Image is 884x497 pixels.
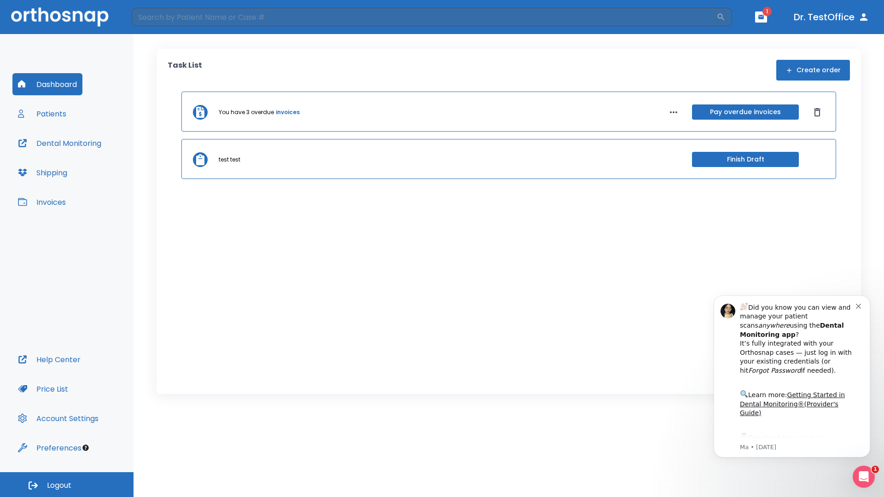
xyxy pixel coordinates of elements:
[692,152,799,167] button: Finish Draft
[12,348,86,370] button: Help Center
[12,407,104,429] button: Account Settings
[762,7,772,16] span: 1
[853,466,875,488] iframe: Intercom live chat
[12,73,82,95] button: Dashboard
[12,103,72,125] button: Patients
[81,444,90,452] div: Tooltip anchor
[872,466,879,473] span: 1
[776,60,850,81] button: Create order
[810,105,825,120] button: Dismiss
[168,60,202,81] p: Task List
[47,480,71,491] span: Logout
[692,104,799,120] button: Pay overdue invoices
[11,7,109,26] img: Orthosnap
[790,9,873,25] button: Dr. TestOffice
[276,108,300,116] a: invoices
[132,8,716,26] input: Search by Patient Name or Case #
[700,284,884,492] iframe: Intercom notifications message
[12,191,71,213] button: Invoices
[12,162,73,184] button: Shipping
[12,378,74,400] button: Price List
[219,156,240,164] p: test test
[219,108,274,116] p: You have 3 overdue
[12,437,87,459] button: Preferences
[12,132,107,154] button: Dental Monitoring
